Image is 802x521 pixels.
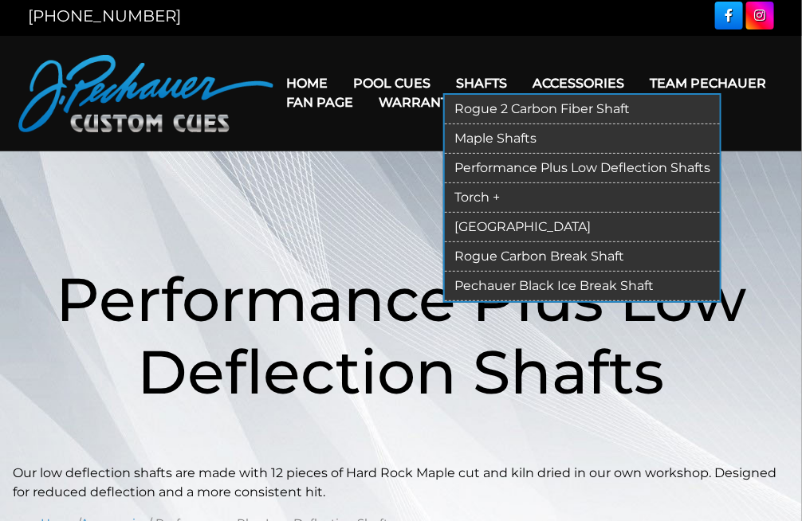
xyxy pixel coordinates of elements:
[445,242,720,272] a: Rogue Carbon Break Shaft
[520,63,637,104] a: Accessories
[445,154,720,183] a: Performance Plus Low Deflection Shafts
[56,262,746,409] span: Performance Plus Low Deflection Shafts
[13,464,789,502] p: Our low deflection shafts are made with 12 pieces of Hard Rock Maple cut and kiln dried in our ow...
[366,82,469,123] a: Warranty
[18,55,273,132] img: Pechauer Custom Cues
[273,63,340,104] a: Home
[637,63,779,104] a: Team Pechauer
[469,82,529,123] a: Cart
[445,95,720,124] a: Rogue 2 Carbon Fiber Shaft
[445,183,720,213] a: Torch +
[28,6,181,25] a: [PHONE_NUMBER]
[445,213,720,242] a: [GEOGRAPHIC_DATA]
[445,272,720,301] a: Pechauer Black Ice Break Shaft
[445,124,720,154] a: Maple Shafts
[443,63,520,104] a: Shafts
[340,63,443,104] a: Pool Cues
[273,82,366,123] a: Fan Page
